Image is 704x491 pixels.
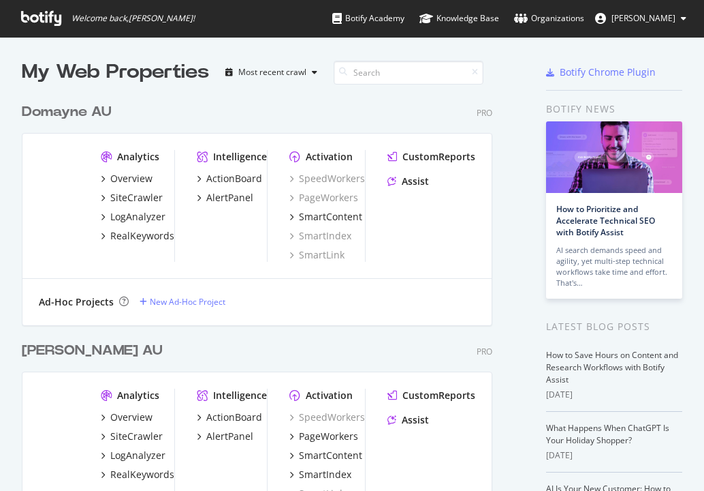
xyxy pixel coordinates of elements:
a: Assist [387,413,429,427]
a: Overview [101,172,153,185]
a: Domayne AU [22,102,117,122]
img: www.domayne.com.au [39,150,79,182]
a: Botify Chrome Plugin [546,65,656,79]
div: Assist [402,413,429,427]
a: What Happens When ChatGPT Is Your Holiday Shopper? [546,422,669,446]
div: SmartContent [299,210,362,224]
div: Activation [306,150,353,164]
div: Knowledge Base [419,12,499,25]
div: SiteCrawler [110,191,163,205]
div: ActionBoard [206,172,262,185]
div: SiteCrawler [110,430,163,443]
img: harveynorman.com.au [39,389,79,421]
div: RealKeywords [110,468,174,481]
div: Pro [477,346,492,357]
div: Assist [402,175,429,188]
a: [PERSON_NAME] AU [22,341,168,361]
a: AlertPanel [197,191,253,205]
div: Botify Academy [332,12,404,25]
button: Most recent crawl [220,61,323,83]
div: SmartIndex [299,468,351,481]
div: Domayne AU [22,102,112,122]
div: [DATE] [546,449,682,462]
img: How to Prioritize and Accelerate Technical SEO with Botify Assist [546,121,682,193]
a: PageWorkers [289,430,358,443]
a: CustomReports [387,389,475,402]
a: SmartIndex [289,229,351,243]
div: AI search demands speed and agility, yet multi-step technical workflows take time and effort. Tha... [556,245,672,288]
a: SpeedWorkers [289,411,365,424]
button: [PERSON_NAME] [584,8,697,29]
a: LogAnalyzer [101,210,165,224]
div: SmartContent [299,449,362,462]
a: SpeedWorkers [289,172,365,185]
div: RealKeywords [110,229,174,243]
div: AlertPanel [206,191,253,205]
div: Overview [110,172,153,185]
div: Pro [477,107,492,119]
div: Analytics [117,389,159,402]
div: Activation [306,389,353,402]
a: AlertPanel [197,430,253,443]
a: RealKeywords [101,468,174,481]
div: My Web Properties [22,59,209,86]
a: LogAnalyzer [101,449,165,462]
div: CustomReports [402,389,475,402]
a: ActionBoard [197,172,262,185]
a: CustomReports [387,150,475,164]
div: LogAnalyzer [110,210,165,224]
a: RealKeywords [101,229,174,243]
a: Assist [387,175,429,188]
div: Botify Chrome Plugin [560,65,656,79]
a: SmartLink [289,248,345,262]
div: Botify news [546,102,682,117]
div: Organizations [514,12,584,25]
div: [DATE] [546,389,682,401]
a: ActionBoard [197,411,262,424]
div: New Ad-Hoc Project [150,296,225,308]
span: Venus Martel [611,12,675,24]
div: LogAnalyzer [110,449,165,462]
div: Analytics [117,150,159,164]
a: SmartContent [289,210,362,224]
a: SmartIndex [289,468,351,481]
div: CustomReports [402,150,475,164]
a: How to Prioritize and Accelerate Technical SEO with Botify Assist [556,203,655,238]
div: Most recent crawl [238,68,306,76]
div: AlertPanel [206,430,253,443]
a: SiteCrawler [101,430,163,443]
div: ActionBoard [206,411,262,424]
a: New Ad-Hoc Project [140,296,225,308]
a: SmartContent [289,449,362,462]
div: PageWorkers [299,430,358,443]
a: How to Save Hours on Content and Research Workflows with Botify Assist [546,349,678,385]
a: Overview [101,411,153,424]
a: SiteCrawler [101,191,163,205]
div: Latest Blog Posts [546,319,682,334]
div: Overview [110,411,153,424]
div: Ad-Hoc Projects [39,295,114,309]
input: Search [334,61,483,85]
span: Welcome back, [PERSON_NAME] ! [71,13,195,24]
div: Intelligence [213,150,267,164]
div: [PERSON_NAME] AU [22,341,163,361]
a: PageWorkers [289,191,358,205]
div: Intelligence [213,389,267,402]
